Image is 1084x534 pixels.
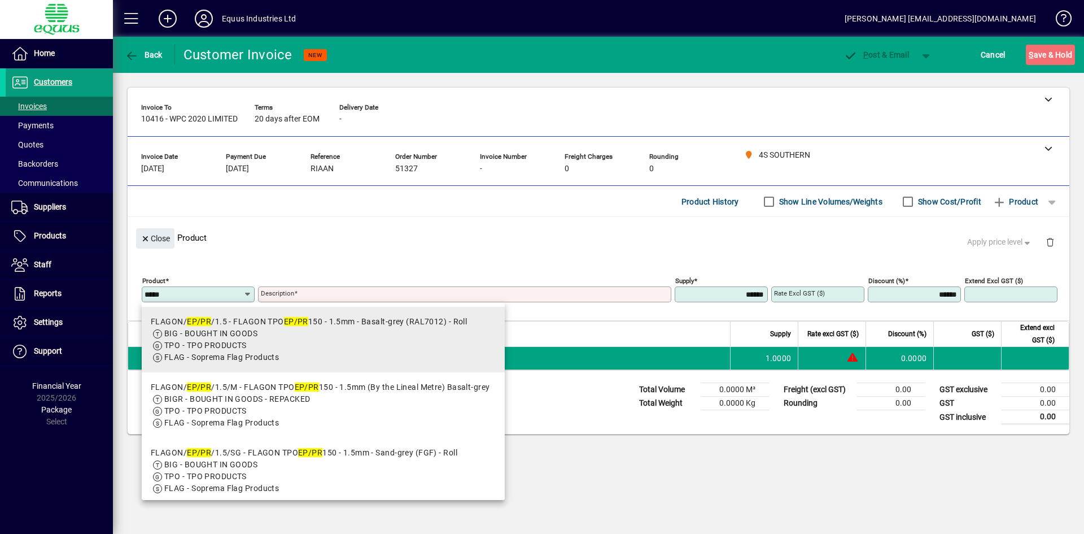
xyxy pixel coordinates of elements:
td: Total Volume [633,383,701,397]
button: Apply price level [963,232,1037,253]
a: Communications [6,173,113,193]
mat-label: Rate excl GST ($) [774,289,825,297]
span: Settings [34,318,63,327]
span: Package [41,405,72,414]
td: Freight (excl GST) [778,383,857,397]
span: Backorders [11,159,58,168]
label: Show Cost/Profit [916,196,981,207]
label: Show Line Volumes/Weights [777,196,882,207]
em: EP/PR [187,317,211,326]
span: 20 days after EOM [255,115,320,124]
div: Equus Industries Ltd [222,10,296,28]
a: Backorders [6,154,113,173]
td: Rounding [778,397,857,410]
span: Rate excl GST ($) [807,328,859,340]
div: [PERSON_NAME] [EMAIL_ADDRESS][DOMAIN_NAME] [845,10,1036,28]
span: TPO - TPO PRODUCTS [164,406,247,415]
td: GST exclusive [934,383,1002,397]
span: [DATE] [226,164,249,173]
span: Reports [34,289,62,298]
a: Home [6,40,113,68]
td: 0.00 [857,397,925,410]
a: Invoices [6,97,113,116]
a: Suppliers [6,193,113,222]
app-page-header-button: Delete [1037,237,1064,247]
td: GST [934,397,1002,410]
span: FLAG - Soprema Flag Products [164,418,279,427]
span: Close [141,229,170,248]
a: Staff [6,251,113,279]
mat-label: Description [261,289,294,297]
span: Supply [770,328,791,340]
mat-option: FLAGON/EP/PR/1.5 - FLAGON TPO EP/PR 150 - 1.5mm - Basalt-grey (RAL7012) - Roll [142,307,505,372]
span: BIG - BOUGHT IN GOODS [164,460,257,469]
td: Total Weight [633,397,701,410]
span: ave & Hold [1029,46,1072,64]
span: ost & Email [843,50,909,59]
span: Payments [11,121,54,130]
span: Back [125,50,163,59]
button: Cancel [978,45,1008,65]
div: Product [128,217,1069,258]
span: - [480,164,482,173]
span: RIAAN [311,164,334,173]
span: Quotes [11,140,43,149]
mat-option: FLAGON/EP/PR/1.5/M - FLAGON TPO EP/PR 150 - 1.5mm (By the Lineal Metre) Basalt-grey [142,372,505,438]
mat-label: Extend excl GST ($) [965,277,1023,285]
a: Products [6,222,113,250]
span: 0 [565,164,569,173]
span: NEW [308,51,322,59]
span: TPO - TPO PRODUCTS [164,472,247,481]
span: [DATE] [141,164,164,173]
a: Reports [6,280,113,308]
td: 0.0000 Kg [701,397,769,410]
span: FLAG - Soprema Flag Products [164,353,279,362]
a: Knowledge Base [1047,2,1070,39]
em: EP/PR [187,448,211,457]
span: Communications [11,179,78,188]
td: 0.0000 [866,347,933,370]
span: Customers [34,77,72,86]
span: 51327 [395,164,418,173]
td: 0.0000 M³ [701,383,769,397]
em: EP/PR [284,317,308,326]
div: FLAGON/ /1.5/M - FLAGON TPO 150 - 1.5mm (By the Lineal Metre) Basalt-grey [151,381,489,393]
a: Support [6,337,113,366]
a: Payments [6,116,113,135]
mat-label: Discount (%) [868,277,905,285]
span: GST ($) [972,328,994,340]
span: P [863,50,868,59]
em: EP/PR [298,448,322,457]
span: S [1029,50,1033,59]
button: Post & Email [838,45,915,65]
span: Discount (%) [888,328,926,340]
span: Cancel [981,46,1006,64]
span: Suppliers [34,202,66,211]
button: Save & Hold [1026,45,1075,65]
em: EP/PR [187,383,211,392]
button: Product History [677,192,744,212]
span: Support [34,346,62,355]
div: FLAGON/ /1.5/SG - FLAGON TPO 150 - 1.5mm - Sand-grey (FGF) - Roll [151,447,457,459]
button: Delete [1037,228,1064,255]
span: - [339,115,342,124]
span: Products [34,231,66,240]
span: Extend excl GST ($) [1008,322,1055,346]
span: Staff [34,260,51,269]
mat-option: FLAGON/EP/PR/1.5/SG - FLAGON TPO EP/PR 150 - 1.5mm - Sand-grey (FGF) - Roll [142,438,505,503]
span: BIGR - BOUGHT IN GOODS - REPACKED [164,394,310,403]
td: 0.00 [1002,383,1069,397]
td: 0.00 [1002,397,1069,410]
span: 0 [649,164,654,173]
span: Apply price level [967,236,1033,248]
span: TPO - TPO PRODUCTS [164,341,247,350]
td: 0.00 [857,383,925,397]
span: Home [34,49,55,58]
em: EP/PR [295,383,319,392]
app-page-header-button: Back [113,45,175,65]
td: 0.00 [1002,410,1069,424]
button: Add [150,8,186,29]
button: Back [122,45,165,65]
span: FLAG - Soprema Flag Products [164,484,279,493]
mat-label: Product [142,277,165,285]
